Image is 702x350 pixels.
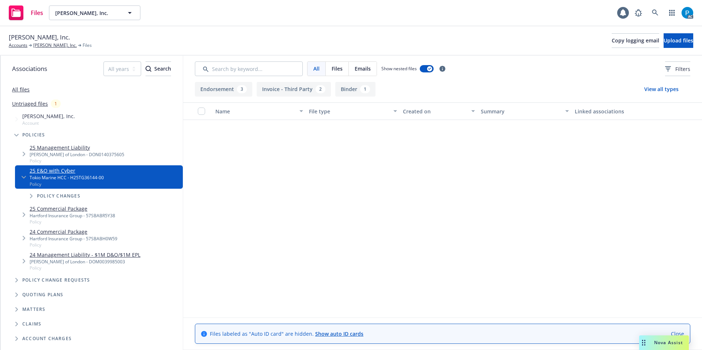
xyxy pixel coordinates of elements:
div: Linked associations [575,108,663,115]
span: Emails [355,65,371,72]
span: Policies [22,133,45,137]
span: Quoting plans [22,293,64,297]
span: Copy logging email [612,37,659,44]
div: 1 [360,85,370,93]
a: Untriaged files [12,100,48,108]
span: Policy [30,265,140,271]
span: Nova Assist [654,339,683,346]
button: Invoice - Third Party [257,82,331,97]
span: Policy [30,219,115,225]
span: [PERSON_NAME], Inc. [9,33,70,42]
span: Claims [22,322,41,326]
input: Search by keyword... [195,61,303,76]
a: Switch app [665,5,679,20]
button: Copy logging email [612,33,659,48]
button: Linked associations [572,102,665,120]
span: All [313,65,320,72]
div: 1 [51,99,61,108]
span: Account charges [22,336,72,341]
span: Policy change requests [22,278,90,282]
div: [PERSON_NAME] of London - DON0140375605 [30,151,124,158]
span: Files [31,10,43,16]
div: Drag to move [639,335,648,350]
a: 24 Commercial Package [30,228,117,236]
div: 2 [316,85,325,93]
div: Search [146,62,171,76]
div: [PERSON_NAME] of London - DOM0039985003 [30,259,140,265]
span: Show nested files [381,65,417,72]
div: Hartford Insurance Group - 57SBABH0W59 [30,236,117,242]
div: Created on [403,108,467,115]
button: Filters [665,61,690,76]
span: Upload files [664,37,693,44]
span: Policy [30,158,124,164]
a: Files [6,3,46,23]
span: Files [332,65,343,72]
a: [PERSON_NAME], Inc. [33,42,77,49]
a: 25 E&O with Cyber [30,167,104,174]
a: Accounts [9,42,27,49]
svg: Search [146,66,151,72]
span: Files labeled as "Auto ID card" are hidden. [210,330,363,338]
div: Hartford Insurance Group - 57SBABR5Y38 [30,212,115,219]
a: 25 Management Liability [30,144,124,151]
a: Show auto ID cards [315,330,363,337]
div: Name [215,108,295,115]
div: File type [309,108,389,115]
a: All files [12,86,30,93]
span: Filters [665,65,690,73]
span: Files [83,42,92,49]
span: [PERSON_NAME], Inc. [22,112,75,120]
button: Nova Assist [639,335,689,350]
img: photo [682,7,693,19]
button: Created on [400,102,478,120]
div: 3 [237,85,247,93]
button: Endorsement [195,82,252,97]
input: Select all [198,108,205,115]
button: View all types [633,82,690,97]
button: SearchSearch [146,61,171,76]
button: [PERSON_NAME], Inc. [49,5,140,20]
span: Account [22,120,75,126]
span: Filters [675,65,690,73]
button: Summary [478,102,571,120]
a: Report a Bug [631,5,646,20]
span: Matters [22,307,45,312]
span: Policy [30,181,104,187]
a: 24 Management Liability - $1M D&O/$1M EPL [30,251,140,259]
a: 25 Commercial Package [30,205,115,212]
button: File type [306,102,400,120]
button: Upload files [664,33,693,48]
button: Name [212,102,306,120]
span: [PERSON_NAME], Inc. [55,9,118,17]
button: Binder [335,82,375,97]
span: Associations [12,64,47,74]
a: Close [671,330,684,338]
a: Search [648,5,663,20]
span: Policy [30,242,117,248]
div: Summary [481,108,561,115]
div: Tokio Marine HCC - H25TG36144-00 [30,174,104,181]
span: Policy changes [37,194,80,198]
